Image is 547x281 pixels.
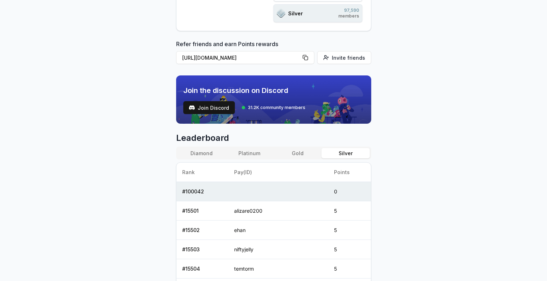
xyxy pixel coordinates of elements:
[176,40,371,67] div: Refer friends and earn Points rewards
[338,13,359,19] span: members
[321,148,369,158] button: Silver
[338,8,359,13] span: 97,590
[183,101,235,114] a: testJoin Discord
[288,10,303,17] span: Silver
[176,51,314,64] button: [URL][DOMAIN_NAME]
[332,54,365,61] span: Invite friends
[189,105,195,110] img: test
[176,132,371,144] span: Leaderboard
[328,240,371,259] td: 5
[328,163,371,182] th: Points
[277,9,285,18] img: ranks_icon
[183,85,305,95] span: Join the discussion on Discord
[183,101,235,114] button: Join Discord
[176,163,229,182] th: Rank
[328,259,371,278] td: 5
[228,221,328,240] td: ehan
[176,221,229,240] td: # 15502
[228,240,328,259] td: niftyjelly
[317,51,371,64] button: Invite friends
[248,105,305,110] span: 31.2K community members
[328,182,371,201] td: 0
[228,259,328,278] td: temtorm
[176,201,229,221] td: # 15501
[176,259,229,278] td: # 15504
[328,221,371,240] td: 5
[176,182,229,201] td: # 100042
[228,163,328,182] th: Pay(ID)
[226,148,273,158] button: Platinum
[328,201,371,221] td: 5
[178,148,226,158] button: Diamond
[273,148,321,158] button: Gold
[228,201,328,221] td: alizare0200
[176,75,371,124] img: discord_banner
[198,104,229,112] span: Join Discord
[176,240,229,259] td: # 15503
